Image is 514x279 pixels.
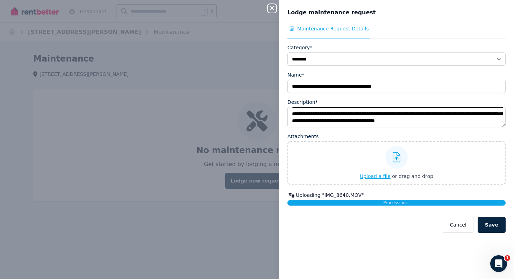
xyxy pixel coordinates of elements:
[287,8,376,17] span: Lodge maintenance request
[287,44,312,51] label: Category*
[383,200,410,205] span: Processing...
[287,133,319,140] label: Attachments
[287,71,304,78] label: Name*
[297,25,369,32] span: Maintenance Request Details
[490,255,507,272] iframe: Intercom live chat
[287,99,318,106] label: Description*
[443,217,473,233] button: Cancel
[360,173,433,180] button: Upload a file or drag and drop
[287,25,506,38] nav: Tabs
[360,173,391,179] span: Upload a file
[392,173,433,179] span: or drag and drop
[505,255,510,261] span: 1
[287,192,506,199] div: Uploading " IMG_8640.MOV "
[478,217,506,233] button: Save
